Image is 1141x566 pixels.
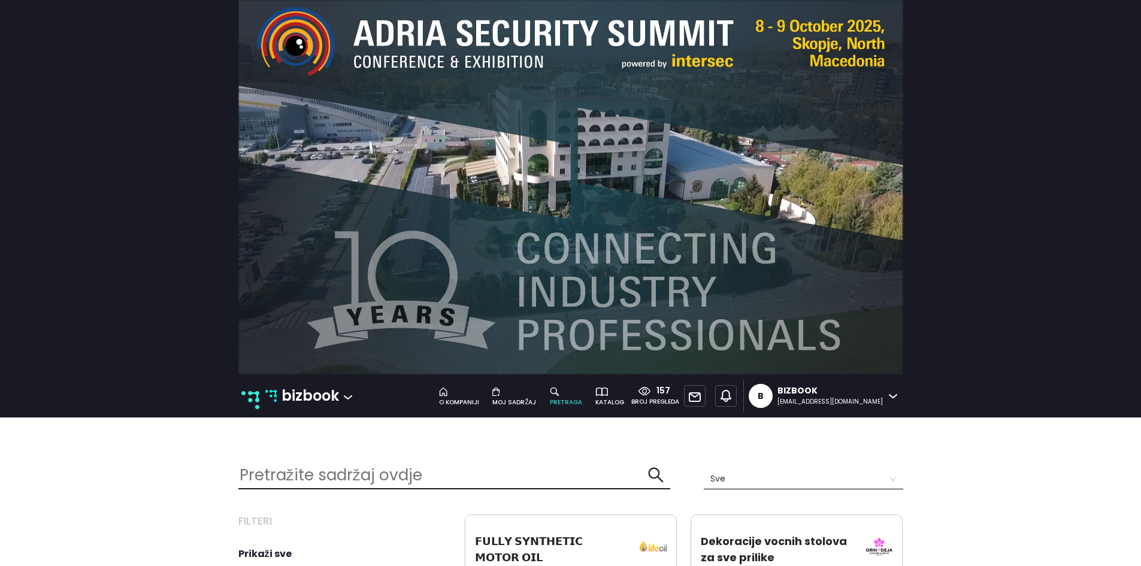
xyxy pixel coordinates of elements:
div: , [710,379,743,413]
span: Sve [710,470,897,489]
h4: Prikaži sve [238,548,451,559]
h3: Filteri [238,514,451,528]
div: moj sadržaj [492,398,536,407]
h3: Dekoracije vocnih stolova za sve prilike [701,533,855,565]
div: o kompaniji [439,398,479,407]
div: [EMAIL_ADDRESS][DOMAIN_NAME] [777,397,883,407]
div: katalog [595,398,624,407]
div: Bizbook [777,385,883,397]
input: Pretražite sadržaj ovdje [238,462,648,488]
a: moj sadržaj [486,385,543,407]
a: pretraga [544,385,589,407]
p: bizbook [282,385,339,407]
img: new [241,391,259,409]
a: katalog [589,385,631,407]
div: broj pregleda [631,397,679,407]
div: pretraga [550,398,582,407]
h3: 𝗙𝗨𝗟𝗟𝗬 𝗦𝗬𝗡𝗧𝗛𝗘𝗧𝗜𝗖 𝗠𝗢𝗧𝗢𝗥 𝗢𝗜𝗟 [475,533,629,565]
a: bizbook [265,385,340,407]
img: bizbook [265,390,277,402]
a: o kompaniji [433,385,486,407]
div: 157 [650,385,670,397]
div: B [758,384,764,408]
span: search [647,467,664,483]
